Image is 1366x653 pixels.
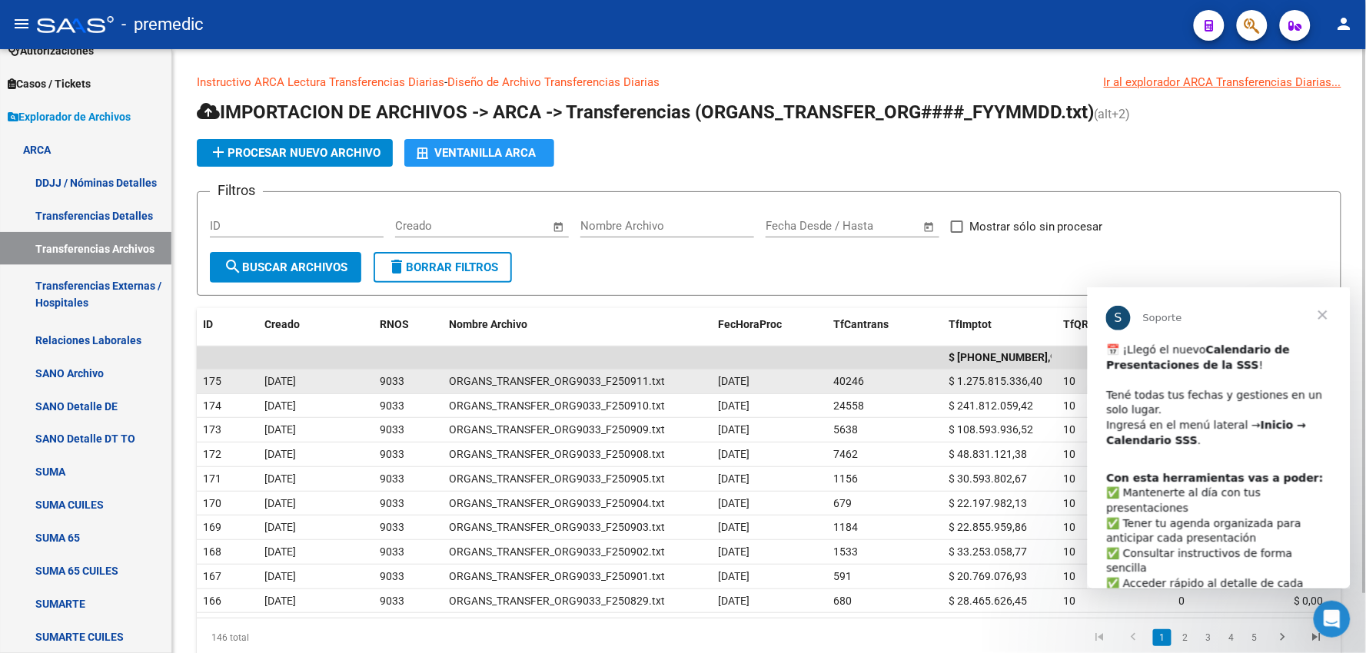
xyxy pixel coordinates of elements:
[1243,625,1266,651] li: page 5
[949,521,1027,533] span: $ 22.855.959,86
[449,545,665,558] span: ORGANS_TRANSFER_ORG9033_F250902.txt
[197,75,444,89] a: Instructivo ARCA Lectura Transferencias Diarias
[1199,629,1218,646] a: 3
[449,448,665,460] span: ORGANS_TRANSFER_ORG9033_F250908.txt
[718,545,749,558] span: [DATE]
[449,375,665,387] span: ORGANS_TRANSFER_ORG9033_F250911.txt
[8,108,131,125] span: Explorador de Archivos
[1064,448,1076,460] span: 10
[949,497,1027,509] span: $ 22.197.982,13
[449,472,665,485] span: ORGANS_TRANSFER_ORG9033_F250905.txt
[258,308,374,341] datatable-header-cell: Creado
[1064,521,1076,533] span: 10
[1245,629,1264,646] a: 5
[471,219,546,233] input: Fecha fin
[1085,629,1115,646] a: go to first page
[718,399,749,412] span: [DATE]
[449,570,665,582] span: ORGANS_TRANSFER_ORG9033_F250901.txt
[197,74,1341,91] p: -
[766,219,828,233] input: Fecha inicio
[833,472,858,485] span: 1156
[718,448,749,460] span: [DATE]
[833,570,852,582] span: 591
[380,595,404,607] span: 9033
[209,146,381,160] span: Procesar nuevo archivo
[1314,601,1351,638] iframe: Intercom live chat
[550,218,568,236] button: Open calendar
[1058,308,1173,341] datatable-header-cell: TfQRegnom
[19,184,236,197] b: Con esta herramientas vas a poder:
[449,318,527,330] span: Nombre Archivo
[380,448,404,460] span: 9033
[203,448,221,460] span: 172
[1335,15,1354,33] mat-icon: person
[1095,107,1131,121] span: (alt+2)
[718,497,749,509] span: [DATE]
[949,570,1027,582] span: $ 20.769.076,93
[8,42,94,59] span: Autorizaciones
[969,217,1103,236] span: Mostrar sólo sin procesar
[921,218,939,236] button: Open calendar
[197,308,258,341] datatable-header-cell: ID
[1064,399,1076,412] span: 10
[380,497,404,509] span: 9033
[718,521,749,533] span: [DATE]
[387,257,406,276] mat-icon: delete
[203,423,221,436] span: 173
[197,139,393,167] button: Procesar nuevo archivo
[203,521,221,533] span: 169
[19,184,244,364] div: ​✅ Mantenerte al día con tus presentaciones ✅ Tener tu agenda organizada para anticipar cada pres...
[264,570,296,582] span: [DATE]
[203,497,221,509] span: 170
[203,570,221,582] span: 167
[1064,423,1076,436] span: 10
[417,139,542,167] div: Ventanilla ARCA
[1153,629,1172,646] a: 1
[209,143,228,161] mat-icon: add
[942,308,1058,341] datatable-header-cell: TfImptot
[203,545,221,558] span: 168
[718,595,749,607] span: [DATE]
[203,472,221,485] span: 171
[1302,629,1331,646] a: go to last page
[380,521,404,533] span: 9033
[1064,497,1076,509] span: 10
[264,595,296,607] span: [DATE]
[1119,629,1148,646] a: go to previous page
[203,595,221,607] span: 166
[380,545,404,558] span: 9033
[1197,625,1220,651] li: page 3
[264,318,300,330] span: Creado
[1295,595,1324,607] span: $ 0,00
[833,448,858,460] span: 7462
[833,399,864,412] span: 24558
[264,448,296,460] span: [DATE]
[197,101,1095,123] span: IMPORTACION DE ARCHIVOS -> ARCA -> Transferencias (ORGANS_TRANSFER_ORG####_FYYMMDD.txt)
[380,423,404,436] span: 9033
[718,472,749,485] span: [DATE]
[203,318,213,330] span: ID
[949,399,1033,412] span: $ 241.812.059,42
[374,308,443,341] datatable-header-cell: RNOS
[449,521,665,533] span: ORGANS_TRANSFER_ORG9033_F250903.txt
[718,318,782,330] span: FecHoraProc
[264,399,296,412] span: [DATE]
[1064,595,1076,607] span: 10
[1104,74,1341,91] div: Ir al explorador ARCA Transferencias Diarias...
[387,260,498,274] span: Borrar Filtros
[1064,545,1076,558] span: 10
[1179,595,1185,607] span: 0
[264,472,296,485] span: [DATE]
[833,545,858,558] span: 1533
[203,375,221,387] span: 175
[718,570,749,582] span: [DATE]
[1151,625,1174,651] li: page 1
[121,8,204,41] span: - premedic
[949,545,1027,558] span: $ 33.253.058,77
[833,423,858,436] span: 5638
[712,308,827,341] datatable-header-cell: FecHoraProc
[264,521,296,533] span: [DATE]
[718,375,749,387] span: [DATE]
